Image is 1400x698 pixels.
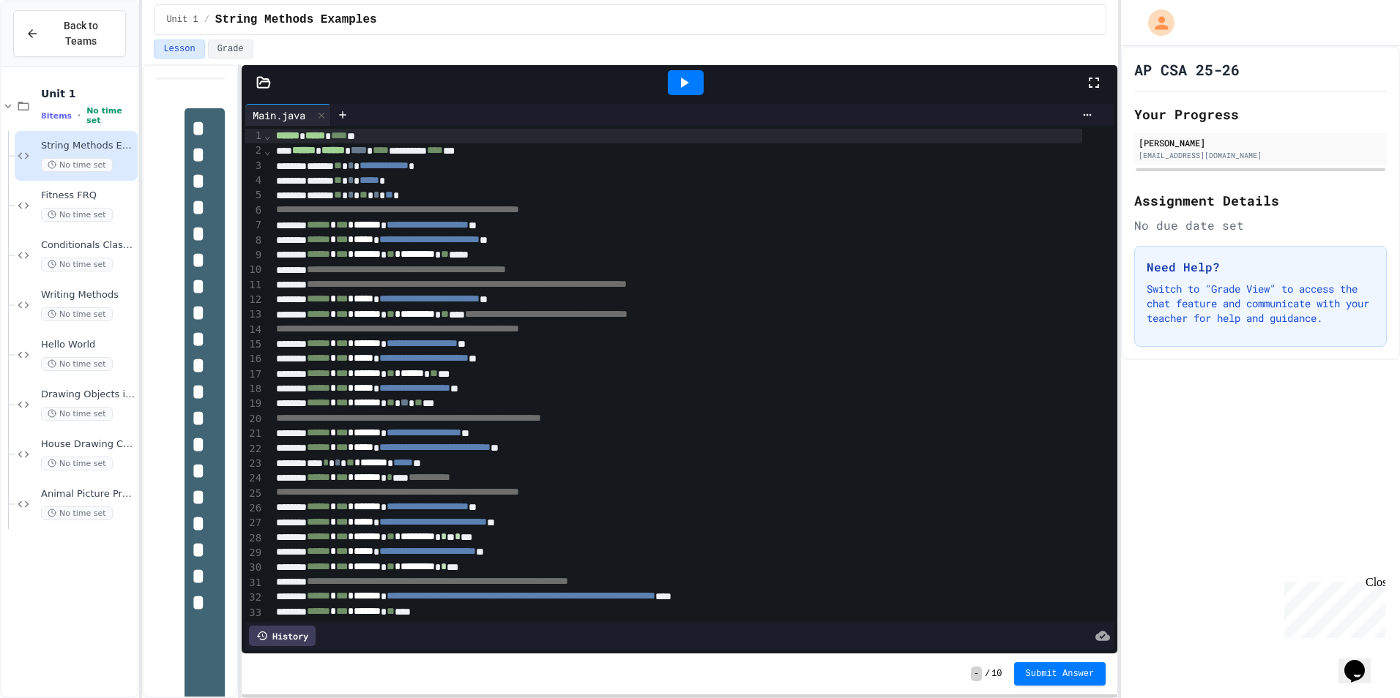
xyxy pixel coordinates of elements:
span: No time set [86,106,135,125]
div: 23 [245,457,264,471]
div: 28 [245,531,264,546]
button: Back to Teams [13,10,126,57]
div: 31 [245,576,264,590]
div: 13 [245,307,264,322]
div: 12 [245,293,264,307]
div: 9 [245,248,264,263]
div: 21 [245,427,264,441]
div: 18 [245,382,264,397]
span: • [78,110,81,121]
span: String Methods Examples [41,140,135,152]
div: 25 [245,487,264,501]
div: 1 [245,129,264,143]
div: Main.java [245,108,313,123]
div: 34 [245,620,264,635]
div: 22 [245,442,264,457]
span: Fitness FRQ [41,189,135,202]
div: 7 [245,218,264,233]
span: String Methods Examples [215,11,377,29]
span: No time set [41,457,113,470]
button: Lesson [154,40,204,59]
span: No time set [41,158,113,172]
h1: AP CSA 25-26 [1134,59,1240,80]
span: No time set [41,357,113,371]
h2: Your Progress [1134,104,1387,124]
div: 11 [245,278,264,293]
div: 17 [245,367,264,382]
span: / [204,14,209,26]
span: Back to Teams [48,18,113,49]
span: 10 [991,668,1002,680]
div: 10 [245,263,264,277]
div: 8 [245,233,264,248]
div: 32 [245,590,264,605]
div: 20 [245,412,264,427]
span: House Drawing Classwork [41,438,135,451]
div: 15 [245,337,264,352]
span: Unit 1 [166,14,198,26]
span: Fold line [264,145,271,157]
div: 29 [245,546,264,560]
div: 26 [245,501,264,516]
div: My Account [1133,6,1178,40]
div: 30 [245,560,264,575]
iframe: chat widget [1338,639,1385,683]
span: - [971,667,982,681]
span: No time set [41,506,113,520]
div: No due date set [1134,217,1387,234]
span: Animal Picture Project [41,488,135,500]
div: 2 [245,143,264,158]
div: 16 [245,352,264,367]
h3: Need Help? [1147,258,1374,276]
span: No time set [41,258,113,271]
span: No time set [41,307,113,321]
div: 27 [245,516,264,530]
div: 6 [245,203,264,218]
h2: Assignment Details [1134,190,1387,211]
div: Main.java [245,104,331,126]
p: Switch to "Grade View" to access the chat feature and communicate with your teacher for help and ... [1147,282,1374,326]
div: 5 [245,188,264,203]
div: 19 [245,397,264,411]
span: Drawing Objects in Java - HW Playposit Code [41,389,135,401]
iframe: chat widget [1278,576,1385,638]
div: 3 [245,159,264,173]
span: No time set [41,407,113,421]
span: Unit 1 [41,87,135,100]
div: [EMAIL_ADDRESS][DOMAIN_NAME] [1139,150,1382,161]
div: 4 [245,173,264,188]
span: 8 items [41,111,72,121]
div: 33 [245,606,264,620]
button: Submit Answer [1014,662,1106,686]
span: Conditionals Classwork [41,239,135,252]
div: 14 [245,323,264,337]
div: History [249,626,316,646]
span: Submit Answer [1026,668,1095,680]
div: 24 [245,471,264,486]
span: No time set [41,208,113,222]
span: Hello World [41,339,135,351]
span: / [985,668,990,680]
button: Grade [208,40,253,59]
div: [PERSON_NAME] [1139,136,1382,149]
span: Writing Methods [41,289,135,301]
span: Fold line [264,130,271,141]
div: Chat with us now!Close [6,6,101,93]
